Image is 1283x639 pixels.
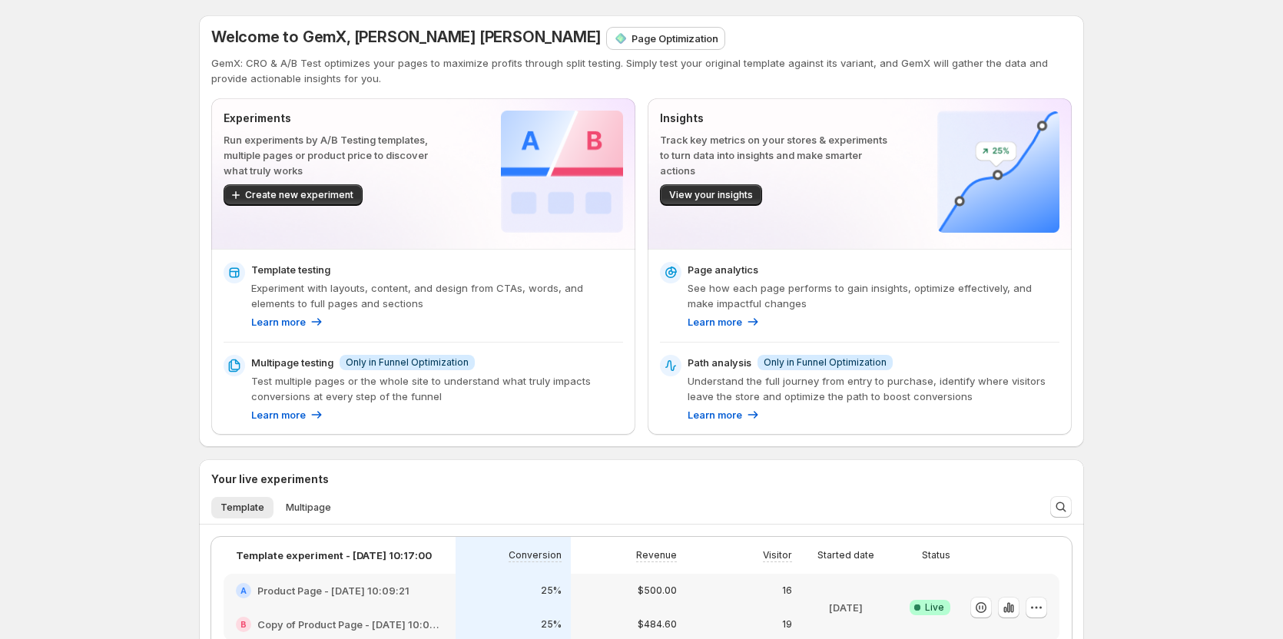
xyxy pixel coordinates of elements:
[224,111,452,126] p: Experiments
[688,355,751,370] p: Path analysis
[688,280,1059,311] p: See how each page performs to gain insights, optimize effectively, and make impactful changes
[632,31,718,46] p: Page Optimization
[251,407,324,422] a: Learn more
[251,314,306,329] p: Learn more
[782,584,792,597] p: 16
[922,549,950,561] p: Status
[636,549,677,561] p: Revenue
[829,600,863,615] p: [DATE]
[211,55,1072,86] p: GemX: CRO & A/B Test optimizes your pages to maximize profits through split testing. Simply test ...
[763,549,792,561] p: Visitor
[669,189,753,201] span: View your insights
[346,356,469,369] span: Only in Funnel Optimization
[220,502,264,514] span: Template
[286,502,331,514] span: Multipage
[236,548,432,563] p: Template experiment - [DATE] 10:17:00
[541,584,562,597] p: 25%
[688,373,1059,404] p: Understand the full journey from entry to purchase, identify where visitors leave the store and o...
[764,356,887,369] span: Only in Funnel Optimization
[245,189,353,201] span: Create new experiment
[251,262,330,277] p: Template testing
[211,28,601,46] span: Welcome to GemX, [PERSON_NAME] [PERSON_NAME]
[688,314,742,329] p: Learn more
[211,472,329,487] h3: Your live experiments
[613,31,628,46] img: Page Optimization
[688,314,761,329] a: Learn more
[638,618,677,631] p: $484.60
[688,262,758,277] p: Page analytics
[257,583,409,598] h2: Product Page - [DATE] 10:09:21
[240,620,247,629] h2: B
[817,549,874,561] p: Started date
[501,111,623,233] img: Experiments
[660,132,888,178] p: Track key metrics on your stores & experiments to turn data into insights and make smarter actions
[251,407,306,422] p: Learn more
[660,111,888,126] p: Insights
[782,618,792,631] p: 19
[251,280,623,311] p: Experiment with layouts, content, and design from CTAs, words, and elements to full pages and sec...
[240,586,247,595] h2: A
[224,184,363,206] button: Create new experiment
[925,601,944,614] span: Live
[257,617,443,632] h2: Copy of Product Page - [DATE] 10:09:21
[541,618,562,631] p: 25%
[509,549,562,561] p: Conversion
[1050,496,1072,518] button: Search and filter results
[660,184,762,206] button: View your insights
[251,314,324,329] a: Learn more
[688,407,761,422] a: Learn more
[937,111,1059,233] img: Insights
[688,407,742,422] p: Learn more
[251,355,333,370] p: Multipage testing
[251,373,623,404] p: Test multiple pages or the whole site to understand what truly impacts conversions at every step ...
[224,132,452,178] p: Run experiments by A/B Testing templates, multiple pages or product price to discover what truly ...
[638,584,677,597] p: $500.00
